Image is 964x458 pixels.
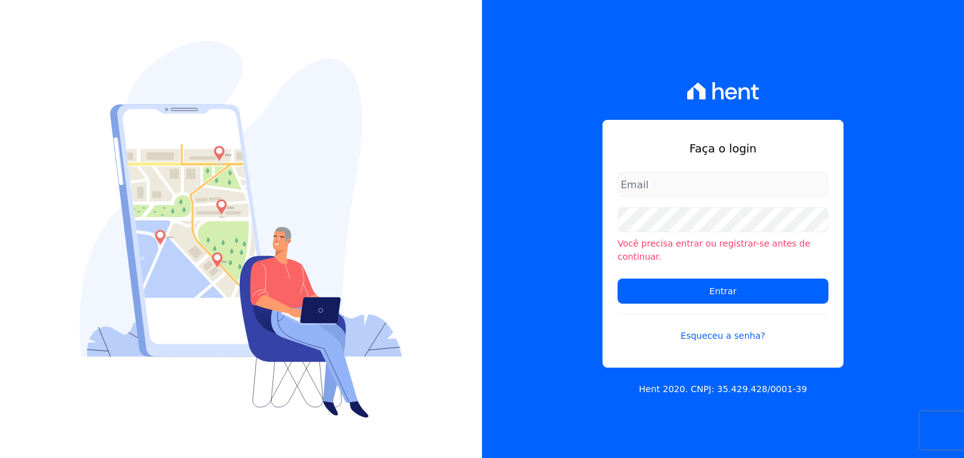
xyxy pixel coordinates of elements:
[618,237,828,264] li: Você precisa entrar ou registrar-se antes de continuar.
[80,41,402,418] img: Login
[618,172,828,197] input: Email
[618,279,828,304] input: Entrar
[618,314,828,343] a: Esqueceu a senha?
[639,383,807,396] p: Hent 2020. CNPJ: 35.429.428/0001-39
[618,140,828,157] h1: Faça o login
